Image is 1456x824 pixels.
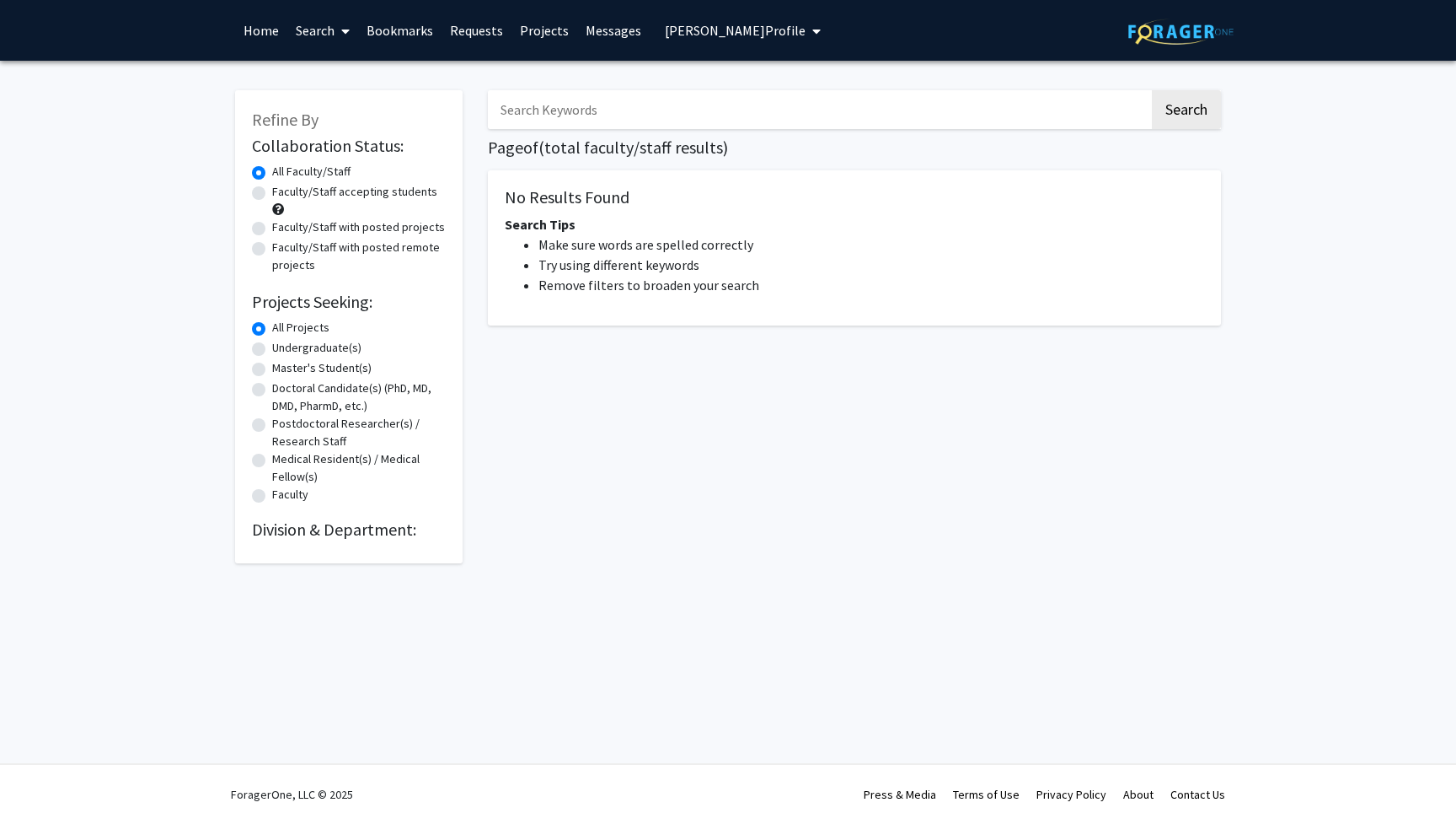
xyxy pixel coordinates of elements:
a: Messages [577,1,650,60]
a: Requests [442,1,511,60]
label: All Projects [272,319,329,337]
label: Faculty/Staff with posted remote projects [272,239,446,274]
a: Search [287,1,358,60]
label: Medical Resident(s) / Medical Fellow(s) [272,450,446,486]
h5: No Results Found [505,187,1204,207]
a: Bookmarks [358,1,442,60]
a: Privacy Policy [1036,787,1106,802]
label: Postdoctoral Researcher(s) / Research Staff [272,415,446,450]
span: Search Tips [505,216,575,233]
label: All Faculty/Staff [272,163,351,180]
a: About [1123,787,1154,802]
label: Doctoral Candidate(s) (PhD, MD, DMD, PharmD, etc.) [272,380,446,415]
button: Search [1152,90,1221,129]
span: Refine By [252,109,318,130]
input: Search Keywords [488,90,1149,129]
label: Faculty [272,486,308,504]
nav: Page navigation [488,342,1221,381]
li: Make sure words are spelled correctly [538,234,1204,255]
a: Press & Media [864,787,936,802]
h2: Collaboration Status: [252,136,446,156]
li: Try using different keywords [538,255,1204,275]
a: Terms of Use [953,787,1020,802]
span: [PERSON_NAME] Profile [665,22,806,39]
label: Faculty/Staff with posted projects [272,218,445,236]
a: Projects [511,1,577,60]
label: Master's Student(s) [272,359,372,377]
label: Faculty/Staff accepting students [272,183,437,201]
li: Remove filters to broaden your search [538,275,1204,295]
h2: Projects Seeking: [252,292,446,312]
div: ForagerOne, LLC © 2025 [231,765,353,824]
a: Contact Us [1170,787,1225,802]
a: Home [235,1,287,60]
h2: Division & Department: [252,520,446,540]
h1: Page of ( total faculty/staff results) [488,137,1221,158]
img: ForagerOne Logo [1128,19,1234,45]
label: Undergraduate(s) [272,339,361,357]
